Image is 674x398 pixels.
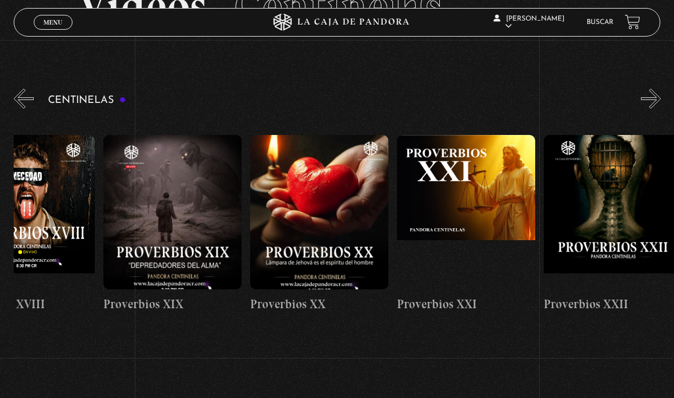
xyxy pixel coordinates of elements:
[103,117,242,332] a: Proverbios XIX
[250,295,388,313] h4: Proverbios XX
[250,117,388,332] a: Proverbios XX
[103,295,242,313] h4: Proverbios XIX
[48,95,126,106] h3: Centinelas
[641,89,661,109] button: Next
[43,19,62,26] span: Menu
[397,295,535,313] h4: Proverbios XXI
[40,29,67,37] span: Cerrar
[494,15,564,30] span: [PERSON_NAME]
[587,19,613,26] a: Buscar
[14,89,34,109] button: Previous
[625,14,640,30] a: View your shopping cart
[397,117,535,332] a: Proverbios XXI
